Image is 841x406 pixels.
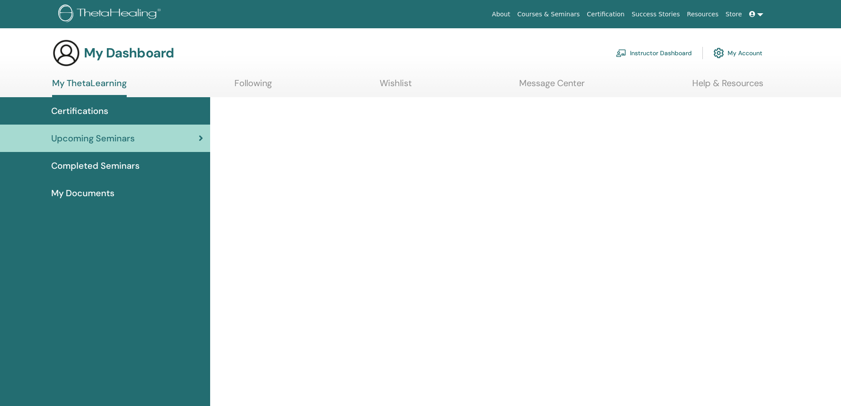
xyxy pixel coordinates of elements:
[380,78,412,95] a: Wishlist
[51,104,108,118] span: Certifications
[616,49,626,57] img: chalkboard-teacher.svg
[514,6,584,23] a: Courses & Seminars
[713,46,724,61] img: cog.svg
[628,6,683,23] a: Success Stories
[683,6,722,23] a: Resources
[722,6,746,23] a: Store
[51,132,135,145] span: Upcoming Seminars
[488,6,513,23] a: About
[52,39,80,67] img: generic-user-icon.jpg
[58,4,164,24] img: logo.png
[692,78,763,95] a: Help & Resources
[713,43,762,63] a: My Account
[51,159,140,172] span: Completed Seminars
[84,45,174,61] h3: My Dashboard
[51,186,114,200] span: My Documents
[583,6,628,23] a: Certification
[52,78,127,97] a: My ThetaLearning
[519,78,585,95] a: Message Center
[234,78,272,95] a: Following
[616,43,692,63] a: Instructor Dashboard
